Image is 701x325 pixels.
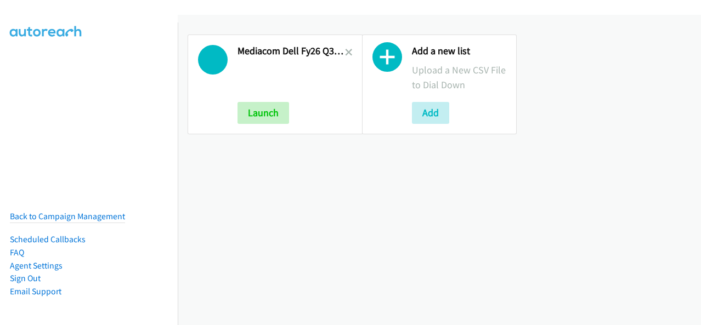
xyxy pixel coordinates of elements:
button: Launch [238,102,289,124]
a: Scheduled Callbacks [10,234,86,244]
a: Agent Settings [10,260,63,271]
a: FAQ [10,247,24,258]
h2: Mediacom Dell Fy26 Q3 Sb Isg La Hot Leads [238,45,345,58]
a: Email Support [10,286,61,297]
h2: Add a new list [412,45,506,58]
button: Add [412,102,449,124]
a: Back to Campaign Management [10,211,125,221]
a: Sign Out [10,273,41,283]
p: Upload a New CSV File to Dial Down [412,62,506,92]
